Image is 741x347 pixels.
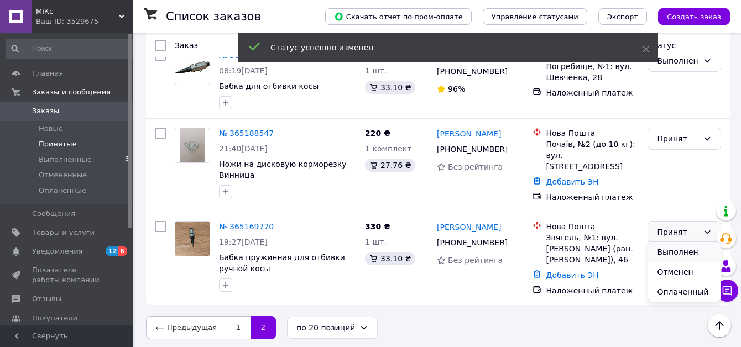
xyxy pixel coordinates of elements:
span: 1 шт. [365,66,387,75]
button: Экспорт [598,8,647,25]
span: Управление статусами [492,13,578,21]
span: Без рейтинга [448,256,503,265]
span: Заказы [32,106,59,116]
input: Поиск [6,39,142,59]
div: Погребище, №1: вул. Шевченка, 28 [546,61,639,83]
a: Добавить ЭН [546,177,598,186]
div: Звягель, №1: вул. [PERSON_NAME] (ран. [PERSON_NAME]), 46 [546,232,639,265]
div: по 20 позиций [296,322,355,334]
span: Уведомления [32,246,82,256]
span: Товары и услуги [32,228,95,238]
div: Нова Пошта [546,221,639,232]
li: Отменен [648,262,721,282]
a: Бабка пружинная для отбивки ручной косы [219,253,345,273]
span: Показатели работы компании [32,265,102,285]
div: Нова Пошта [546,128,639,139]
span: Статус [648,41,676,50]
span: 96% [448,85,465,93]
img: Фото товару [175,61,210,74]
div: Принят [657,133,698,145]
div: [PHONE_NUMBER] [435,141,510,157]
a: 2 [251,316,276,339]
span: 6 [118,246,127,256]
span: МіКс [36,7,119,17]
span: Отмененные [39,170,87,180]
span: Скачать отчет по пром-оплате [334,12,463,22]
span: Главная [32,69,63,78]
div: Ваш ID: 3529675 [36,17,133,27]
span: 19:27[DATE] [219,238,268,246]
a: № 365169770 [219,222,274,231]
div: Статус успешно изменен [270,42,614,53]
span: Без рейтинга [448,162,503,171]
button: Чат с покупателем [716,280,738,302]
img: Фото товару [180,128,206,162]
a: Фото товару [175,221,210,256]
span: Создать заказ [667,13,721,21]
span: 1 шт. [365,238,387,246]
span: Заказ [175,41,198,50]
a: [PERSON_NAME] [437,222,501,233]
button: Скачать отчет по пром-оплате [325,8,472,25]
div: Принят [657,226,698,238]
span: Экспорт [607,13,638,21]
div: Наложенный платеж [546,285,639,296]
span: 21:40[DATE] [219,144,268,153]
a: Фото товару [175,50,210,85]
li: Оплаченный [648,282,721,302]
a: № 365188547 [219,129,274,138]
div: Почаїв, №2 (до 10 кг): вул. [STREET_ADDRESS] [546,139,639,172]
span: Принятые [39,139,77,149]
a: Фото товару [175,128,210,163]
div: 33.10 ₴ [365,252,415,265]
a: 1 [226,316,251,339]
a: Бабка для отбивки косы [219,82,319,91]
span: Сообщения [32,209,75,219]
span: Оплаченные [39,186,86,196]
span: 1 комплект [365,144,411,153]
a: [PERSON_NAME] [437,128,501,139]
span: Выполненные [39,155,92,165]
span: 220 ₴ [365,129,390,138]
div: [PHONE_NUMBER] [435,64,510,79]
div: Наложенный платеж [546,192,639,203]
button: Создать заказ [658,8,730,25]
span: Заказы и сообщения [32,87,111,97]
span: 3773 [125,155,140,165]
a: Предыдущая [146,316,226,339]
a: Создать заказ [647,12,730,20]
span: Отзывы [32,294,61,304]
a: Добавить ЭН [546,271,598,280]
span: 330 ₴ [365,222,390,231]
button: Наверх [708,314,731,337]
div: 33.10 ₴ [365,81,415,94]
div: 27.76 ₴ [365,159,415,172]
li: Выполнен [648,242,721,262]
span: Покупатели [32,313,77,323]
span: Новые [39,124,63,134]
img: Фото товару [175,222,210,256]
span: 12 [106,246,118,256]
div: [PHONE_NUMBER] [435,235,510,250]
span: 08:19[DATE] [219,66,268,75]
div: Выполнен [657,55,698,67]
h1: Список заказов [166,10,261,23]
div: Наложенный платеж [546,87,639,98]
button: Управление статусами [483,8,587,25]
a: Ножи на дисковую корморезку Винница [219,160,346,180]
